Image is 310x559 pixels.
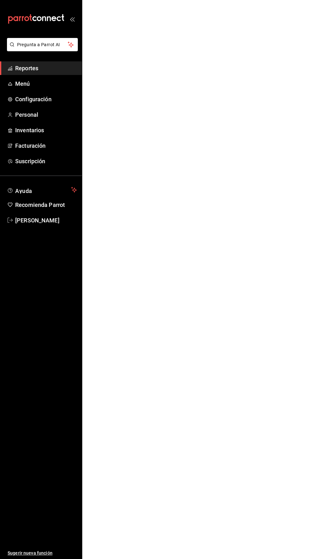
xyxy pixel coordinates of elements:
span: Inventarios [15,126,77,134]
button: open_drawer_menu [70,16,75,22]
span: Suscripción [15,157,77,165]
span: [PERSON_NAME] [15,216,77,225]
button: Pregunta a Parrot AI [7,38,78,51]
span: Facturación [15,141,77,150]
a: Pregunta a Parrot AI [4,46,78,53]
span: Pregunta a Parrot AI [17,41,68,48]
span: Sugerir nueva función [8,550,77,556]
span: Reportes [15,64,77,72]
span: Ayuda [15,186,69,194]
span: Personal [15,110,77,119]
span: Menú [15,79,77,88]
span: Recomienda Parrot [15,201,77,209]
span: Configuración [15,95,77,103]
